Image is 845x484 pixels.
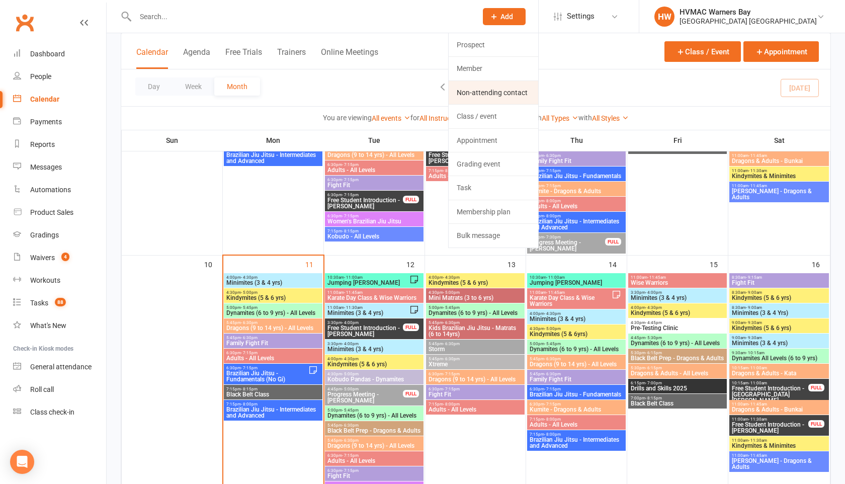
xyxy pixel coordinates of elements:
[225,47,262,69] button: Free Trials
[30,408,74,416] div: Class check-in
[327,295,421,301] span: Karate Day Class & Wise Warriors
[449,57,538,80] a: Member
[428,325,523,337] span: Kids Brazilian Jiu Jitsu - Matrats (6 to 14yrs)
[443,342,460,346] span: - 6:30pm
[443,275,460,280] span: - 4:30pm
[731,153,827,158] span: 11:00am
[731,275,827,280] span: 8:30am
[13,356,106,378] a: General attendance kiosk mode
[428,295,523,301] span: Mini Matrats (3 to 6 yrs)
[731,351,827,355] span: 9:30am
[630,275,725,280] span: 11:00am
[544,199,561,203] span: - 8:00pm
[55,298,66,306] span: 88
[327,376,421,382] span: Kobudo Pandas - Dynamites
[731,158,827,164] span: Dragons & Adults - Bunkai
[226,387,320,391] span: 7:15pm
[731,280,827,286] span: Fight Fit
[327,214,421,218] span: 6:30pm
[544,184,561,188] span: - 7:15pm
[630,320,725,325] span: 4:30pm
[443,372,460,376] span: - 7:15pm
[226,351,320,355] span: 6:30pm
[529,158,624,164] span: Family Fight Fit
[529,214,624,218] span: 7:15pm
[327,182,421,188] span: Fight Fit
[812,256,830,272] div: 16
[654,7,674,27] div: HW
[30,299,48,307] div: Tasks
[30,50,65,58] div: Dashboard
[226,275,320,280] span: 4:00pm
[344,290,363,295] span: - 11:45am
[529,295,612,307] span: Karate Day Class & Wise Warriors
[327,218,421,224] span: Women's Brazilian Jiu Jitsu
[748,381,767,385] span: - 11:00am
[731,381,809,385] span: 10:15am
[30,140,55,148] div: Reports
[630,325,725,331] span: Pre-Testing Clinic
[241,305,258,310] span: - 5:45pm
[529,391,624,397] span: Brazilian Jiu Jitsu - Fundamentals
[10,450,34,474] div: Open Intercom Messenger
[630,400,725,407] span: Black Belt Class
[630,366,725,370] span: 5:30pm
[731,310,827,316] span: Minimites (3 & 4 Yrs)
[529,275,624,280] span: 10:30am
[327,152,421,158] span: Dragons (9 to 14 yrs) - All Levels
[605,238,621,246] div: FULL
[529,280,624,286] span: Jumping [PERSON_NAME]
[327,408,421,413] span: 5:00pm
[645,305,662,310] span: - 4:30pm
[226,325,320,331] span: Dragons (9 to 14 yrs) - All Levels
[226,407,320,419] span: Brazilian Jiu Jitsu - Intermediates and Advanced
[241,336,258,340] span: - 6:30pm
[630,355,725,361] span: Black Belt Prep - Dragons & Adults
[645,320,662,325] span: - 4:45pm
[30,321,66,330] div: What's New
[428,320,523,325] span: 5:45pm
[13,201,106,224] a: Product Sales
[122,130,223,151] th: Sun
[731,295,827,301] span: Kindymites (5 & 6 yrs)
[327,197,403,209] span: Free Student Introduction - [PERSON_NAME]
[731,385,809,404] span: Free Student Introduction - [GEOGRAPHIC_DATA][PERSON_NAME] ...
[173,77,214,96] button: Week
[327,387,403,391] span: 4:45pm
[327,361,421,367] span: Kindymites (5 & 6 yrs)
[372,114,410,122] a: All events
[327,305,409,310] span: 11:00am
[645,336,662,340] span: - 5:30pm
[731,325,827,331] span: Kindymites (5 & 6 yrs)
[529,235,606,239] span: 7:15pm
[529,184,624,188] span: 6:30pm
[630,396,725,400] span: 7:00pm
[327,275,409,280] span: 10:30am
[529,417,624,422] span: 7:15pm
[13,314,106,337] a: What's New
[13,292,106,314] a: Tasks 88
[544,169,561,173] span: - 7:15pm
[529,173,624,179] span: Brazilian Jiu Jitsu - Fundamentals
[305,256,323,272] div: 11
[30,231,59,239] div: Gradings
[226,152,320,164] span: Brazilian Jiu Jitsu - Intermediates and Advanced
[13,269,106,292] a: Workouts
[748,184,767,188] span: - 11:45am
[627,130,728,151] th: Fri
[226,340,320,346] span: Family Fight Fit
[529,311,624,316] span: 4:00pm
[226,366,308,370] span: 6:30pm
[327,290,421,295] span: 11:00am
[529,153,624,158] span: 5:45pm
[529,402,624,407] span: 6:30pm
[443,387,460,391] span: - 7:15pm
[645,381,662,385] span: - 7:00pm
[546,290,565,295] span: - 11:45am
[428,361,523,367] span: Xtreme
[428,173,523,179] span: Adults - All Levels
[327,229,421,233] span: 7:15pm
[403,196,419,203] div: FULL
[241,290,258,295] span: - 5:00pm
[529,199,624,203] span: 7:15pm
